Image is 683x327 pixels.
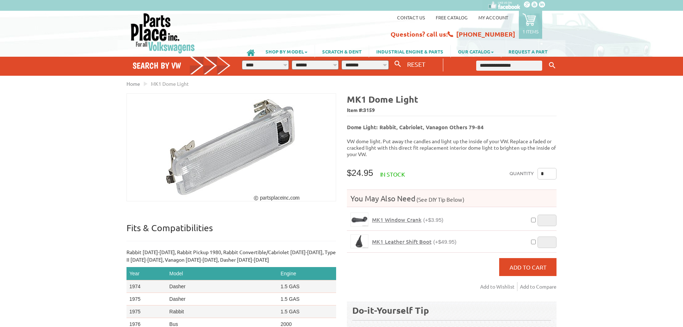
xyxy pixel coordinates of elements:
[547,60,558,71] button: Keyword Search
[126,293,167,305] td: 1975
[433,239,457,245] span: (+$49.95)
[167,293,278,305] td: Dasher
[451,45,501,57] a: OUR CATALOG
[372,238,431,245] span: MK1 Leather Shift Boot
[510,263,546,271] span: Add to Cart
[522,28,539,34] p: 1 items
[347,93,418,105] b: MK1 Dome Light
[167,267,278,280] th: Model
[407,60,425,68] span: RESET
[126,222,336,241] p: Fits & Compatibilities
[369,45,450,57] a: INDUSTRIAL ENGINE & PARTS
[363,107,375,113] span: 3159
[478,14,508,20] a: My Account
[151,80,189,87] span: MK1 Dome Light
[163,94,300,201] img: MK1 Dome Light
[130,13,196,54] img: Parts Place Inc!
[404,59,428,69] button: RESET
[126,280,167,293] td: 1974
[480,282,517,291] a: Add to Wishlist
[436,14,468,20] a: Free Catalog
[315,45,369,57] a: SCRATCH & DENT
[167,305,278,318] td: Rabbit
[258,45,315,57] a: SHOP BY MODEL
[347,123,484,131] b: Dome Light: Rabbit, Cabriolet, Vanagon Others 79-84
[350,212,368,226] a: MK1 Window Crank
[519,11,542,39] a: 1 items
[126,80,140,87] a: Home
[278,293,336,305] td: 1.5 GAS
[499,258,557,276] button: Add to Cart
[372,216,421,223] span: MK1 Window Crank
[126,305,167,318] td: 1975
[126,267,167,280] th: Year
[167,280,278,293] td: Dasher
[380,170,405,178] span: In stock
[351,213,368,226] img: MK1 Window Crank
[415,196,464,203] span: (See DIY Tip Below)
[352,304,429,316] b: Do-it-Yourself Tip
[347,105,557,116] span: Item #:
[397,14,425,20] a: Contact us
[278,267,336,280] th: Engine
[347,193,557,203] h4: You May Also Need
[278,280,336,293] td: 1.5 GAS
[392,59,404,69] button: Search By VW...
[372,216,443,223] a: MK1 Window Crank(+$3.95)
[126,248,336,263] p: Rabbit [DATE]-[DATE], Rabbit Pickup 1980, Rabbit Convertible/Cabriolet [DATE]-[DATE], Type II [DA...
[423,217,443,223] span: (+$3.95)
[278,305,336,318] td: 1.5 GAS
[347,168,373,178] span: $24.95
[372,238,457,245] a: MK1 Leather Shift Boot(+$49.95)
[501,45,555,57] a: REQUEST A PART
[133,60,231,71] h4: Search by VW
[351,235,368,248] img: MK1 Leather Shift Boot
[510,168,534,179] label: Quantity
[347,138,557,157] p: VW dome light. Put away the candles and light up the inside of your VW. Replace a faded or cracke...
[520,282,557,291] a: Add to Compare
